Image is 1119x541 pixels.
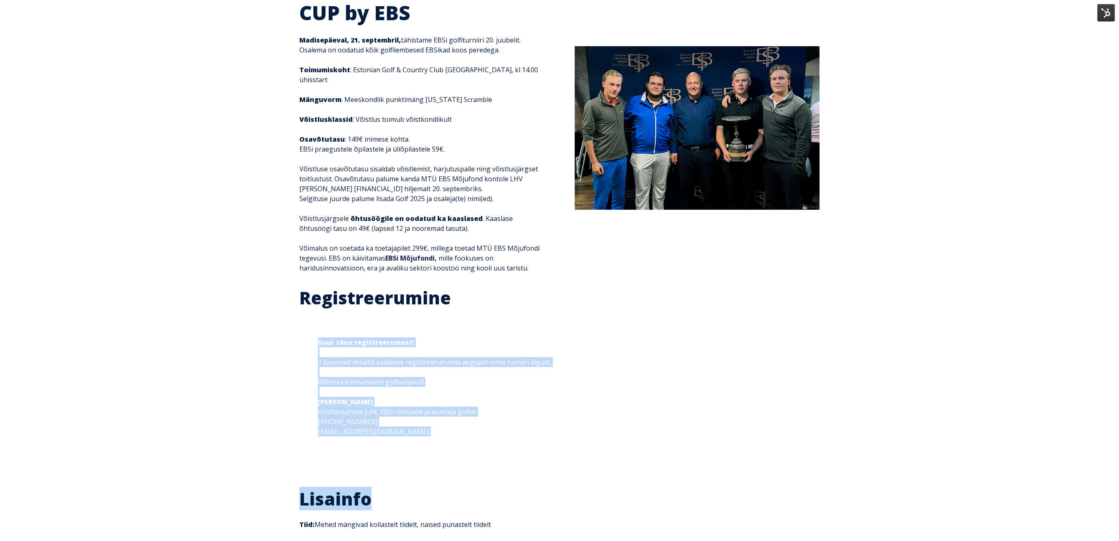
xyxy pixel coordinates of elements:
p: Mehed mängivad kollastelt tiidelt, naised punastelt tiidelt [299,520,820,529]
strong: õhtusöögile on oodatud ka kaaslased [351,214,483,223]
p: : Estonian Golf & Country Club [GEOGRAPHIC_DATA], kl 14.00 ühisstart [299,65,544,85]
h2: Lisainfo [299,488,820,510]
a: EBSi Mõjufondi, [385,254,437,263]
img: HubSpot Tools Menu Toggle [1098,4,1115,21]
h2: Registreerumine [299,287,820,309]
p: : 149€ inimese kohta. EBSi praegustele õpilastele ja üliõpilastele 59€. [299,134,544,154]
div: Täpsemad detailid saadame registreerunutele aegsasti enne turniiri algust. Rõõmsa kohtumiseni gol... [299,319,820,455]
p: : Meeskondlik punktimäng [US_STATE] Scramble [299,95,544,104]
strong: Madisepäeval, 21. septembril, [299,36,401,45]
strong: Tiid: [299,520,315,529]
strong: Osavõtutasu [299,135,345,144]
strong: Toimumiskoht [299,65,350,74]
p: Võistlusjärgsele . Kaaslase õhtusöögi tasu on 49€ (lapsed 12 ja nooremad tasuta). [299,214,544,233]
p: : Võistlus toimub võistkondlikult [299,114,544,124]
strong: Mänguvorm [299,95,341,104]
img: IMG_2510-1 [575,46,820,209]
p: tähistame EBSi golfiturniiri 20. juubelit. Osalema on oodatud kõik golfilembesed EBSikad koos per... [299,35,544,55]
strong: Suur tänu registreerumast! [318,338,414,347]
strong: [PERSON_NAME] [318,397,373,406]
p: Võimalus on soetada ka toetajapilet 299€, millega toetad MTÜ EBS Mõjufondi tegevusi. EBS on käivi... [299,243,544,273]
p: Võistluse osavõtutasu sisaldab võistlemist, harjutuspalle ning võistlusjärgset toitlustust. Osavõ... [299,164,544,204]
strong: Võistlusklassid [299,115,353,124]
